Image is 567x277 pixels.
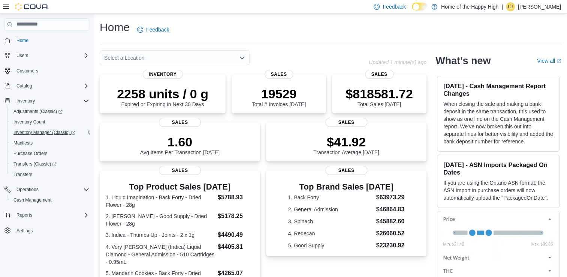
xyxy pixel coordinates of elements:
[10,138,89,148] span: Manifests
[106,194,215,209] dt: 1. Liquid Imagination - Back Forty - Dried Flower - 28g
[13,226,89,235] span: Settings
[1,184,92,195] button: Operations
[10,170,35,179] a: Transfers
[1,65,92,76] button: Customers
[16,53,28,59] span: Users
[13,211,35,220] button: Reports
[16,228,33,234] span: Settings
[288,206,373,213] dt: 2. General Admission
[443,161,553,176] h3: [DATE] - ASN Imports Packaged On Dates
[106,212,215,227] dt: 2. [PERSON_NAME] - Good Supply - Dried Flower - 28g
[13,172,32,178] span: Transfers
[10,117,89,126] span: Inventory Count
[117,86,208,107] div: Expired or Expiring in Next 30 Days
[106,231,215,239] dt: 3. Indica - Thumbs Up - Joints - 2 x 1g
[265,70,293,79] span: Sales
[288,242,373,249] dt: 5. Good Supply
[16,212,32,218] span: Reports
[10,196,54,205] a: Cash Management
[1,35,92,46] button: Home
[7,127,92,138] a: Inventory Manager (Classic)
[288,218,373,225] dt: 3. Spinach
[16,68,38,74] span: Customers
[16,83,32,89] span: Catalog
[13,108,63,114] span: Adjustments (Classic)
[13,81,35,90] button: Catalog
[16,187,39,193] span: Operations
[313,134,379,149] p: $41.92
[13,81,89,90] span: Catalog
[4,32,89,256] nav: Complex example
[376,205,405,214] dd: $46864.83
[10,128,89,137] span: Inventory Manager (Classic)
[1,225,92,236] button: Settings
[325,166,367,175] span: Sales
[369,59,426,65] p: Updated 1 minute(s) ago
[13,51,31,60] button: Users
[218,212,254,221] dd: $5178.25
[325,118,367,127] span: Sales
[13,66,41,75] a: Customers
[346,86,413,101] p: $818581.72
[13,226,36,235] a: Settings
[10,170,89,179] span: Transfers
[412,3,428,11] input: Dark Mode
[13,36,89,45] span: Home
[508,2,513,11] span: LJ
[16,38,28,44] span: Home
[506,2,515,11] div: Laura Jenkinson
[376,217,405,226] dd: $45882.60
[288,194,373,201] dt: 1. Back Forty
[383,3,405,11] span: Feedback
[441,2,498,11] p: Home of the Happy High
[13,140,33,146] span: Manifests
[13,66,89,75] span: Customers
[13,151,48,157] span: Purchase Orders
[117,86,208,101] p: 2258 units / 0 g
[134,22,172,37] a: Feedback
[10,160,60,169] a: Transfers (Classic)
[7,117,92,127] button: Inventory Count
[159,166,201,175] span: Sales
[7,148,92,159] button: Purchase Orders
[106,182,254,191] h3: Top Product Sales [DATE]
[288,182,405,191] h3: Top Brand Sales [DATE]
[13,96,38,105] button: Inventory
[10,117,48,126] a: Inventory Count
[13,96,89,105] span: Inventory
[7,169,92,180] button: Transfers
[218,242,254,251] dd: $4405.81
[10,149,51,158] a: Purchase Orders
[143,70,183,79] span: Inventory
[10,107,66,116] a: Adjustments (Classic)
[13,129,75,135] span: Inventory Manager (Classic)
[13,119,45,125] span: Inventory Count
[252,86,306,101] p: 19529
[443,100,553,145] p: When closing the safe and making a bank deposit in the same transaction, this used to show as one...
[140,134,220,149] p: 1.60
[443,82,553,97] h3: [DATE] - Cash Management Report Changes
[346,86,413,107] div: Total Sales [DATE]
[239,55,245,61] button: Open list of options
[10,128,78,137] a: Inventory Manager (Classic)
[10,107,89,116] span: Adjustments (Classic)
[218,193,254,202] dd: $5788.93
[13,197,51,203] span: Cash Management
[7,106,92,117] a: Adjustments (Classic)
[13,185,42,194] button: Operations
[100,20,130,35] h1: Home
[106,243,215,266] dt: 4. Very [PERSON_NAME] (Indica) Liquid Diamond - General Admission - 510 Cartridges - 0.95mL
[10,160,89,169] span: Transfers (Classic)
[7,159,92,169] a: Transfers (Classic)
[146,26,169,33] span: Feedback
[10,149,89,158] span: Purchase Orders
[557,59,561,63] svg: External link
[252,86,306,107] div: Total # Invoices [DATE]
[1,96,92,106] button: Inventory
[1,210,92,220] button: Reports
[10,138,36,148] a: Manifests
[376,193,405,202] dd: $63973.29
[537,58,561,64] a: View allExternal link
[15,3,49,11] img: Cova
